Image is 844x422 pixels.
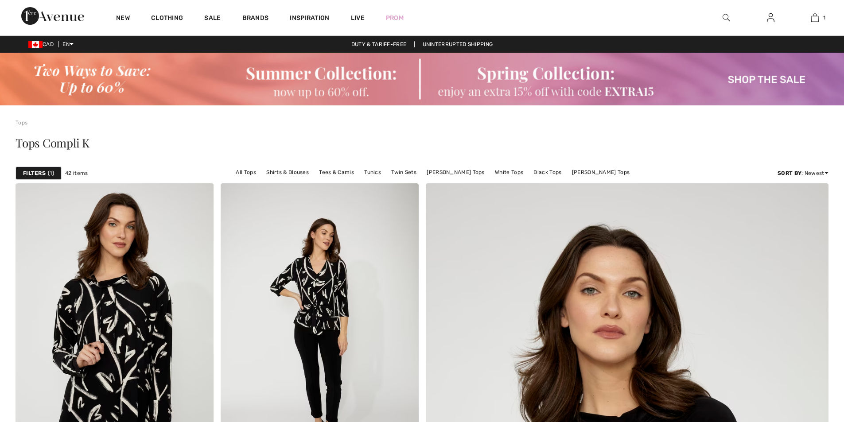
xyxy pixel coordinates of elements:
[21,7,84,25] img: 1ère Avenue
[315,166,358,178] a: Tees & Camis
[231,166,260,178] a: All Tops
[568,166,634,178] a: [PERSON_NAME] Tops
[351,13,365,23] a: Live
[16,135,89,151] span: Tops Compli K
[204,14,221,23] a: Sale
[760,12,782,23] a: Sign In
[788,356,835,378] iframe: Opens a widget where you can chat to one of our agents
[386,13,404,23] a: Prom
[48,169,54,177] span: 1
[65,169,88,177] span: 42 items
[823,14,825,22] span: 1
[360,166,385,178] a: Tunics
[16,120,27,126] a: Tops
[28,41,57,47] span: CAD
[723,12,730,23] img: search the website
[28,41,43,48] img: Canadian Dollar
[116,14,130,23] a: New
[23,169,46,177] strong: Filters
[767,12,774,23] img: My Info
[242,14,269,23] a: Brands
[387,166,421,178] a: Twin Sets
[262,166,313,178] a: Shirts & Blouses
[778,169,828,177] div: : Newest
[151,14,183,23] a: Clothing
[490,166,528,178] a: White Tops
[529,166,566,178] a: Black Tops
[811,12,819,23] img: My Bag
[793,12,836,23] a: 1
[778,170,801,176] strong: Sort By
[290,14,329,23] span: Inspiration
[422,166,489,178] a: [PERSON_NAME] Tops
[62,41,74,47] span: EN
